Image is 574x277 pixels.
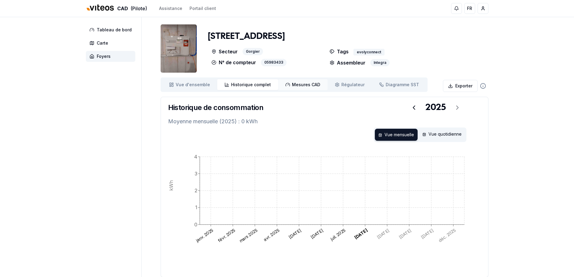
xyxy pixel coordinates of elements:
[419,129,465,141] div: Vue quotidienne
[194,154,197,160] tspan: 4
[208,31,285,42] h1: [STREET_ADDRESS]
[195,204,197,210] tspan: 1
[86,1,115,15] img: Viteos - CAD Logo
[212,48,238,55] p: Secteur
[375,129,418,141] div: Vue mensuelle
[292,82,320,88] span: Mesures CAD
[370,59,390,66] div: Integra
[195,187,197,194] tspan: 2
[425,102,446,113] div: 2025
[372,79,426,90] a: Diagramme SST
[168,117,481,126] p: Moyenne mensuelle (2025) : 0 kWh
[161,24,197,73] img: unit Image
[86,51,138,62] a: Foyers
[278,79,328,90] a: Mesures CAD
[162,79,217,90] a: Vue d'ensemble
[353,49,384,55] div: evolyconnect
[190,5,216,11] a: Portail client
[97,53,111,59] span: Foyers
[341,82,365,88] span: Régulateur
[86,24,138,35] a: Tableau de bord
[194,222,197,228] tspan: 0
[328,79,372,90] a: Régulateur
[217,79,278,90] a: Historique complet
[261,59,287,66] div: 05983433
[464,3,475,14] button: FR
[330,59,365,66] p: Assembleur
[168,103,263,112] h3: Historique de consommation
[130,5,147,12] span: (Pilote)
[176,82,210,88] span: Vue d'ensemble
[212,59,256,66] p: N° de compteur
[117,5,128,12] span: CAD
[467,5,472,11] span: FR
[386,82,419,88] span: Diagramme SST
[97,27,132,33] span: Tableau de bord
[86,38,138,49] a: Carte
[443,80,478,92] button: Exporter
[231,82,271,88] span: Historique complet
[159,5,182,11] a: Assistance
[195,171,197,177] tspan: 3
[86,2,147,15] a: CAD(Pilote)
[330,48,349,55] p: Tags
[168,180,174,191] tspan: kWh
[97,40,108,46] span: Carte
[243,48,263,55] div: Gorgier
